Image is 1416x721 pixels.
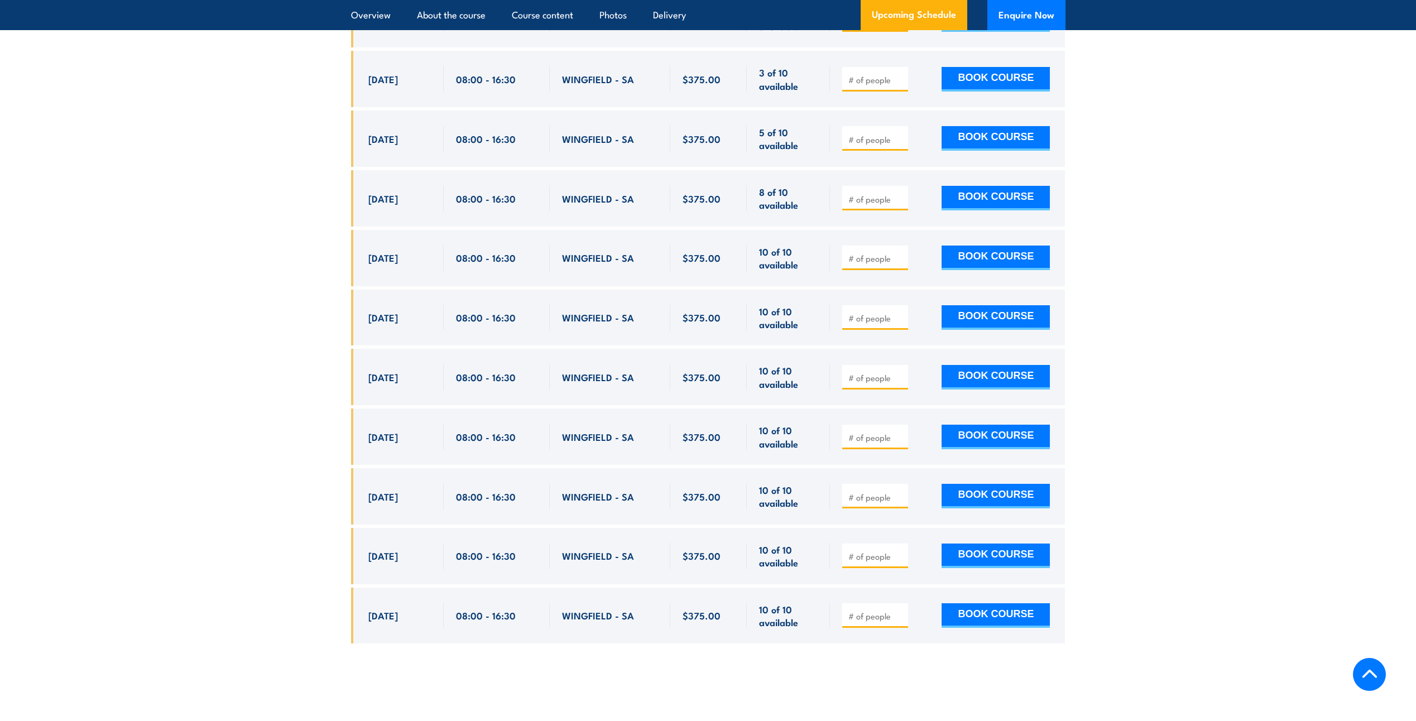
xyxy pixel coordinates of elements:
[848,492,904,503] input: # of people
[368,430,398,443] span: [DATE]
[368,251,398,264] span: [DATE]
[683,430,721,443] span: $375.00
[456,251,516,264] span: 08:00 - 16:30
[683,311,721,324] span: $375.00
[848,611,904,622] input: # of people
[368,311,398,324] span: [DATE]
[942,186,1050,210] button: BOOK COURSE
[562,132,634,145] span: WINGFIELD - SA
[759,543,818,569] span: 10 of 10 available
[368,609,398,622] span: [DATE]
[562,430,634,443] span: WINGFIELD - SA
[942,305,1050,330] button: BOOK COURSE
[562,490,634,503] span: WINGFIELD - SA
[368,132,398,145] span: [DATE]
[456,132,516,145] span: 08:00 - 16:30
[683,192,721,205] span: $375.00
[848,372,904,383] input: # of people
[759,603,818,629] span: 10 of 10 available
[456,549,516,562] span: 08:00 - 16:30
[456,73,516,85] span: 08:00 - 16:30
[562,609,634,622] span: WINGFIELD - SA
[562,311,634,324] span: WINGFIELD - SA
[368,549,398,562] span: [DATE]
[848,74,904,85] input: # of people
[683,132,721,145] span: $375.00
[759,185,818,212] span: 8 of 10 available
[848,313,904,324] input: # of people
[759,6,818,32] span: 5 of 7 available
[942,126,1050,151] button: BOOK COURSE
[562,371,634,383] span: WINGFIELD - SA
[759,424,818,450] span: 10 of 10 available
[759,126,818,152] span: 5 of 10 available
[942,425,1050,449] button: BOOK COURSE
[759,245,818,271] span: 10 of 10 available
[759,364,818,390] span: 10 of 10 available
[368,490,398,503] span: [DATE]
[683,371,721,383] span: $375.00
[759,305,818,331] span: 10 of 10 available
[848,194,904,205] input: # of people
[848,253,904,264] input: # of people
[942,484,1050,508] button: BOOK COURSE
[942,365,1050,390] button: BOOK COURSE
[942,67,1050,92] button: BOOK COURSE
[942,246,1050,270] button: BOOK COURSE
[683,609,721,622] span: $375.00
[368,371,398,383] span: [DATE]
[942,603,1050,628] button: BOOK COURSE
[562,251,634,264] span: WINGFIELD - SA
[456,609,516,622] span: 08:00 - 16:30
[456,192,516,205] span: 08:00 - 16:30
[683,251,721,264] span: $375.00
[456,311,516,324] span: 08:00 - 16:30
[848,551,904,562] input: # of people
[759,66,818,92] span: 3 of 10 available
[683,549,721,562] span: $375.00
[683,490,721,503] span: $375.00
[562,192,634,205] span: WINGFIELD - SA
[759,483,818,509] span: 10 of 10 available
[683,73,721,85] span: $375.00
[456,490,516,503] span: 08:00 - 16:30
[848,432,904,443] input: # of people
[942,544,1050,568] button: BOOK COURSE
[848,134,904,145] input: # of people
[562,73,634,85] span: WINGFIELD - SA
[368,73,398,85] span: [DATE]
[456,430,516,443] span: 08:00 - 16:30
[562,549,634,562] span: WINGFIELD - SA
[456,371,516,383] span: 08:00 - 16:30
[368,192,398,205] span: [DATE]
